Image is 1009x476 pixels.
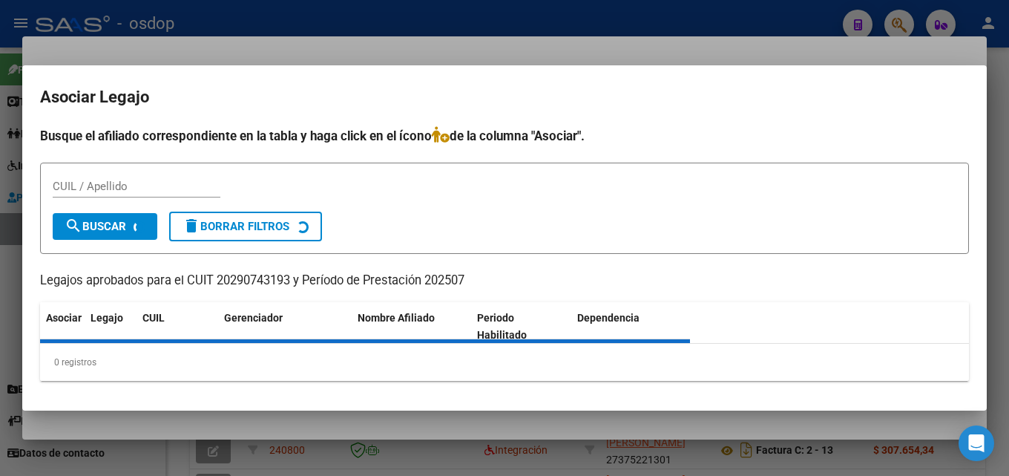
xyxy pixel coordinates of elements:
[358,312,435,324] span: Nombre Afiliado
[183,220,289,233] span: Borrar Filtros
[91,312,123,324] span: Legajo
[218,302,352,351] datatable-header-cell: Gerenciador
[53,213,157,240] button: Buscar
[183,217,200,235] mat-icon: delete
[169,212,322,241] button: Borrar Filtros
[477,312,527,341] span: Periodo Habilitado
[40,272,969,290] p: Legajos aprobados para el CUIT 20290743193 y Período de Prestación 202507
[471,302,571,351] datatable-header-cell: Periodo Habilitado
[85,302,137,351] datatable-header-cell: Legajo
[40,302,85,351] datatable-header-cell: Asociar
[65,220,126,233] span: Buscar
[571,302,691,351] datatable-header-cell: Dependencia
[65,217,82,235] mat-icon: search
[46,312,82,324] span: Asociar
[577,312,640,324] span: Dependencia
[224,312,283,324] span: Gerenciador
[40,126,969,146] h4: Busque el afiliado correspondiente en la tabla y haga click en el ícono de la columna "Asociar".
[137,302,218,351] datatable-header-cell: CUIL
[40,344,969,381] div: 0 registros
[959,426,994,461] div: Open Intercom Messenger
[352,302,471,351] datatable-header-cell: Nombre Afiliado
[142,312,165,324] span: CUIL
[40,83,969,111] h2: Asociar Legajo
